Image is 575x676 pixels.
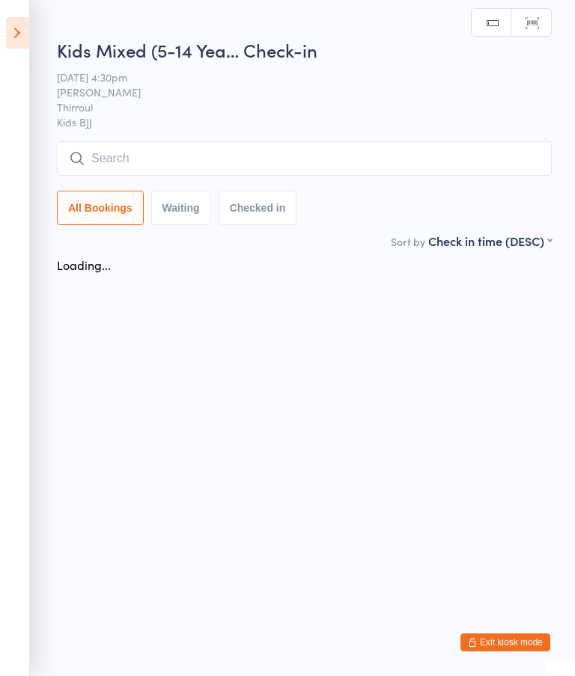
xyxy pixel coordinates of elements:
input: Search [57,141,552,176]
button: Exit kiosk mode [460,633,550,651]
span: [PERSON_NAME] [57,84,529,99]
button: Waiting [151,191,211,225]
button: All Bookings [57,191,144,225]
span: Kids BJJ [57,114,552,129]
span: Thirroul [57,99,529,114]
button: Checked in [219,191,297,225]
div: Loading... [57,256,111,273]
label: Sort by [391,234,425,249]
h2: Kids Mixed (5-14 Yea… Check-in [57,37,552,62]
span: [DATE] 4:30pm [57,70,529,84]
div: Check in time (DESC) [428,233,552,249]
